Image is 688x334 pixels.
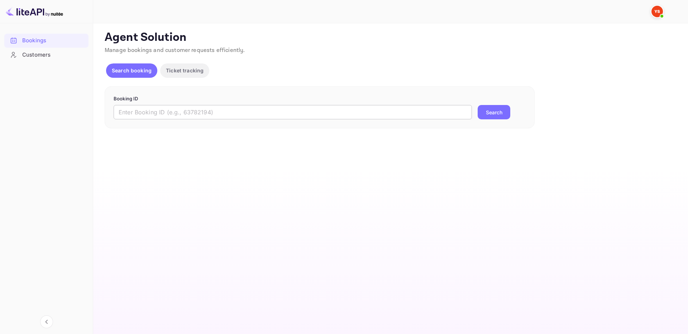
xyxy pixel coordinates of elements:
img: Yandex Support [651,6,663,17]
div: Customers [4,48,89,62]
a: Bookings [4,34,89,47]
div: Bookings [4,34,89,48]
button: Search [478,105,510,119]
p: Ticket tracking [166,67,204,74]
div: Bookings [22,37,85,45]
p: Booking ID [114,95,526,102]
p: Agent Solution [105,30,675,45]
input: Enter Booking ID (e.g., 63782194) [114,105,472,119]
button: Collapse navigation [40,315,53,328]
img: LiteAPI logo [6,6,63,17]
p: Search booking [112,67,152,74]
div: Customers [22,51,85,59]
a: Customers [4,48,89,61]
span: Manage bookings and customer requests efficiently. [105,47,245,54]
